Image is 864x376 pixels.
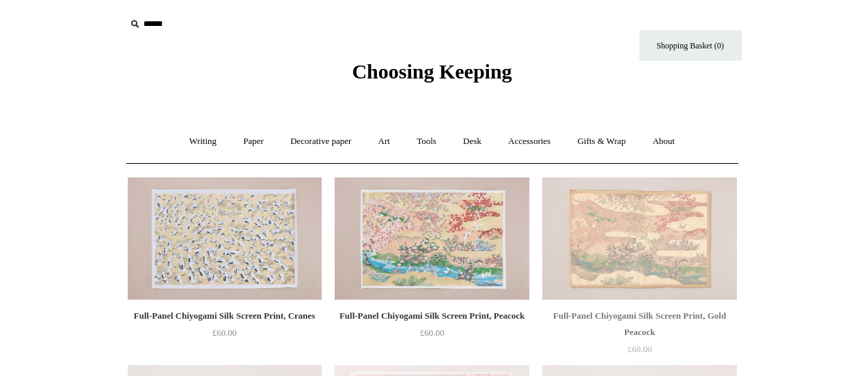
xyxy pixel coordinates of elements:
[335,308,529,364] a: Full-Panel Chiyogami Silk Screen Print, Peacock £60.00
[542,177,736,300] a: Full-Panel Chiyogami Silk Screen Print, Gold Peacock Full-Panel Chiyogami Silk Screen Print, Gold...
[131,308,318,324] div: Full-Panel Chiyogami Silk Screen Print, Cranes
[231,124,276,160] a: Paper
[335,177,529,300] a: Full-Panel Chiyogami Silk Screen Print, Peacock Full-Panel Chiyogami Silk Screen Print, Peacock
[404,124,449,160] a: Tools
[565,124,638,160] a: Gifts & Wrap
[177,124,229,160] a: Writing
[128,177,322,300] img: Full-Panel Chiyogami Silk Screen Print, Cranes
[338,308,525,324] div: Full-Panel Chiyogami Silk Screen Print, Peacock
[496,124,563,160] a: Accessories
[278,124,363,160] a: Decorative paper
[128,308,322,364] a: Full-Panel Chiyogami Silk Screen Print, Cranes £60.00
[128,177,322,300] a: Full-Panel Chiyogami Silk Screen Print, Cranes Full-Panel Chiyogami Silk Screen Print, Cranes
[352,71,512,81] a: Choosing Keeping
[212,328,237,338] span: £60.00
[335,177,529,300] img: Full-Panel Chiyogami Silk Screen Print, Peacock
[420,328,445,338] span: £60.00
[639,30,742,61] a: Shopping Basket (0)
[366,124,402,160] a: Art
[451,124,494,160] a: Desk
[640,124,687,160] a: About
[542,177,736,300] img: Full-Panel Chiyogami Silk Screen Print, Gold Peacock
[628,344,652,354] span: £60.00
[352,60,512,83] span: Choosing Keeping
[542,308,736,364] a: Full-Panel Chiyogami Silk Screen Print, Gold Peacock £60.00
[546,308,733,341] div: Full-Panel Chiyogami Silk Screen Print, Gold Peacock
